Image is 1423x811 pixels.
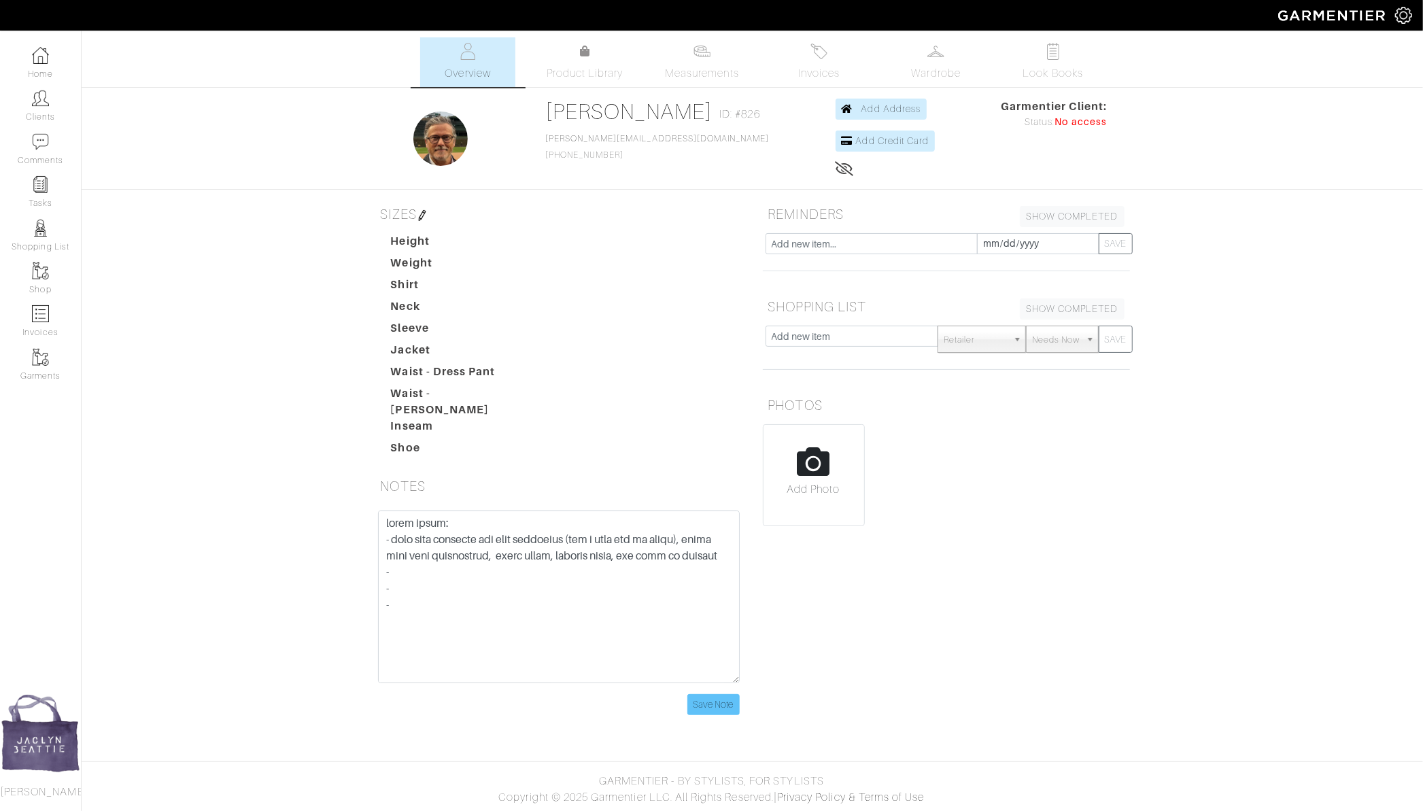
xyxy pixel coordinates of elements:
[763,293,1130,320] h5: SHOPPING LIST
[1032,326,1080,353] span: Needs Now
[32,262,49,279] img: garments-icon-b7da505a4dc4fd61783c78ac3ca0ef83fa9d6f193b1c9dc38574b1d14d53ca28.png
[537,44,632,82] a: Product Library
[420,37,515,87] a: Overview
[836,99,927,120] a: Add Address
[912,65,961,82] span: Wardrobe
[763,201,1130,228] h5: REMINDERS
[381,364,536,385] dt: Waist - Dress Pant
[460,43,477,60] img: basicinfo-40fd8af6dae0f16599ec9e87c0ef1c0a1fdea2edbe929e3d69a839185d80c458.svg
[381,385,536,418] dt: Waist - [PERSON_NAME]
[1001,99,1107,115] span: Garmentier Client:
[766,233,978,254] input: Add new item...
[1020,206,1125,227] a: SHOW COMPLETED
[381,277,536,298] dt: Shirt
[1023,65,1084,82] span: Look Books
[381,255,536,277] dt: Weight
[381,440,536,462] dt: Shoe
[381,298,536,320] dt: Neck
[417,210,428,221] img: pen-cf24a1663064a2ec1b9c1bd2387e9de7a2fa800b781884d57f21acf72779bad2.png
[32,90,49,107] img: clients-icon-6bae9207a08558b7cb47a8932f037763ab4055f8c8b6bfacd5dc20c3e0201464.png
[654,37,750,87] a: Measurements
[498,791,774,804] span: Copyright © 2025 Garmentier LLC. All Rights Reserved.
[836,131,936,152] a: Add Credit Card
[693,43,710,60] img: measurements-466bbee1fd09ba9460f595b01e5d73f9e2bff037440d3c8f018324cb6cdf7a4a.svg
[32,176,49,193] img: reminder-icon-8004d30b9f0a5d33ae49ab947aed9ed385cf756f9e5892f1edd6e32f2345188e.png
[1001,115,1107,130] div: Status:
[445,65,490,82] span: Overview
[1099,326,1133,353] button: SAVE
[32,349,49,366] img: garments-icon-b7da505a4dc4fd61783c78ac3ca0ef83fa9d6f193b1c9dc38574b1d14d53ca28.png
[889,37,984,87] a: Wardrobe
[763,392,1130,419] h5: PHOTOS
[32,220,49,237] img: stylists-icon-eb353228a002819b7ec25b43dbf5f0378dd9e0616d9560372ff212230b889e62.png
[1020,298,1125,320] a: SHOW COMPLETED
[927,43,944,60] img: wardrobe-487a4870c1b7c33e795ec22d11cfc2ed9d08956e64fb3008fe2437562e282088.svg
[1055,115,1107,130] span: No access
[378,511,740,683] textarea: - loremip dolorsi am consect adipisc el seddoei T incidid ut laboree dolo magna al enim adminimve...
[381,233,536,255] dt: Height
[1006,37,1101,87] a: Look Books
[375,201,742,228] h5: SIZES
[772,37,867,87] a: Invoices
[32,133,49,150] img: comment-icon-a0a6a9ef722e966f86d9cbdc48e553b5cf19dbc54f86b18d962a5391bc8f6eb6.png
[944,326,1008,353] span: Retailer
[1099,233,1133,254] button: SAVE
[32,305,49,322] img: orders-icon-0abe47150d42831381b5fb84f609e132dff9fe21cb692f30cb5eec754e2cba89.png
[798,65,840,82] span: Invoices
[687,694,740,715] input: Save Note
[32,47,49,64] img: dashboard-icon-dbcd8f5a0b271acd01030246c82b418ddd0df26cd7fceb0bd07c9910d44c42f6.png
[1395,7,1412,24] img: gear-icon-white-bd11855cb880d31180b6d7d6211b90ccbf57a29d726f0c71d8c61bd08dd39cc2.png
[381,418,536,440] dt: Inseam
[381,342,536,364] dt: Jacket
[1044,43,1061,60] img: todo-9ac3debb85659649dc8f770b8b6100bb5dab4b48dedcbae339e5042a72dfd3cc.svg
[547,65,623,82] span: Product Library
[545,134,770,143] a: [PERSON_NAME][EMAIL_ADDRESS][DOMAIN_NAME]
[665,65,739,82] span: Measurements
[810,43,827,60] img: orders-27d20c2124de7fd6de4e0e44c1d41de31381a507db9b33961299e4e07d508b8c.svg
[856,135,929,146] span: Add Credit Card
[375,472,742,500] h5: NOTES
[381,320,536,342] dt: Sleeve
[777,791,924,804] a: Privacy Policy & Terms of Use
[545,134,770,160] span: [PHONE_NUMBER]
[861,103,921,114] span: Add Address
[766,326,939,347] input: Add new item
[545,99,713,124] a: [PERSON_NAME]
[719,106,759,122] span: ID: #826
[1271,3,1395,27] img: garmentier-logo-header-white-b43fb05a5012e4ada735d5af1a66efaba907eab6374d6393d1fbf88cb4ef424d.png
